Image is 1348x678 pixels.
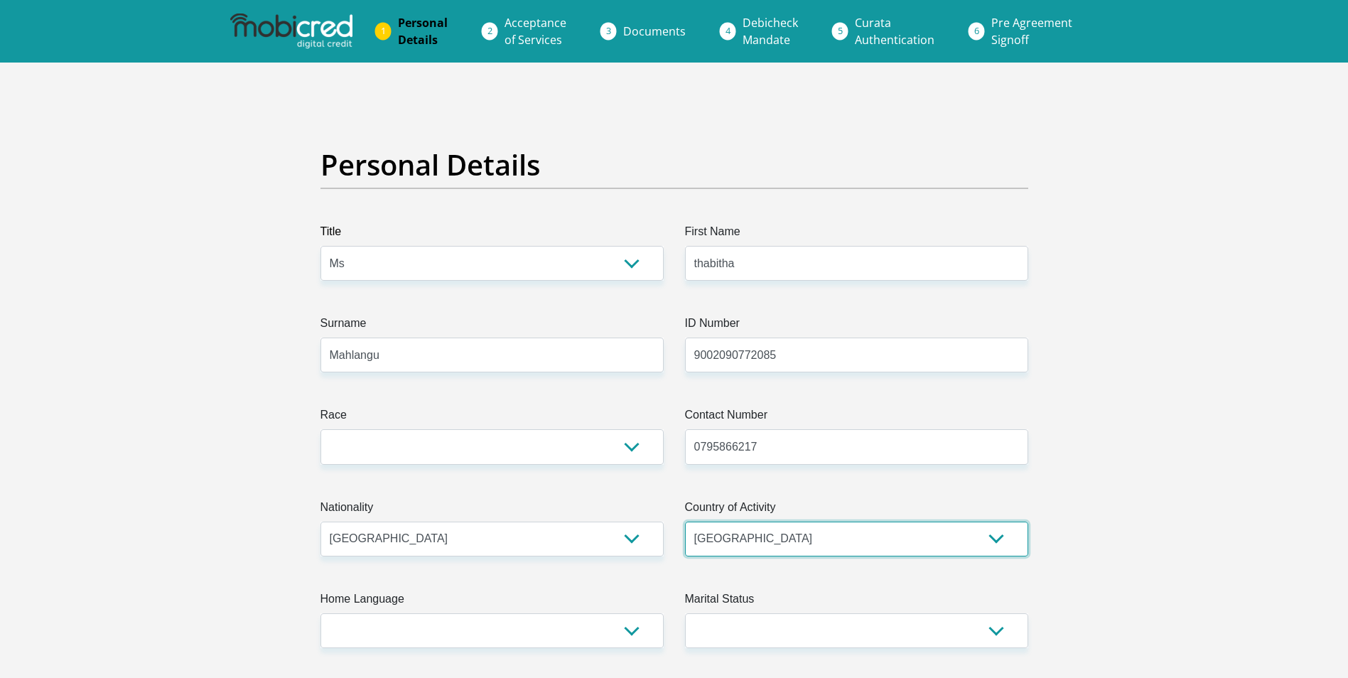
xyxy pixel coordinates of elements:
[685,499,1028,522] label: Country of Activity
[320,407,664,429] label: Race
[320,148,1028,182] h2: Personal Details
[493,9,578,54] a: Acceptanceof Services
[387,9,459,54] a: PersonalDetails
[230,14,352,49] img: mobicred logo
[685,315,1028,338] label: ID Number
[685,223,1028,246] label: First Name
[623,23,686,39] span: Documents
[743,15,798,48] span: Debicheck Mandate
[505,15,566,48] span: Acceptance of Services
[320,499,664,522] label: Nationality
[685,429,1028,464] input: Contact Number
[320,591,664,613] label: Home Language
[991,15,1072,48] span: Pre Agreement Signoff
[685,591,1028,613] label: Marital Status
[320,315,664,338] label: Surname
[398,15,448,48] span: Personal Details
[685,407,1028,429] label: Contact Number
[685,338,1028,372] input: ID Number
[980,9,1084,54] a: Pre AgreementSignoff
[612,17,697,45] a: Documents
[855,15,934,48] span: Curata Authentication
[843,9,946,54] a: CurataAuthentication
[685,246,1028,281] input: First Name
[320,223,664,246] label: Title
[731,9,809,54] a: DebicheckMandate
[320,338,664,372] input: Surname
